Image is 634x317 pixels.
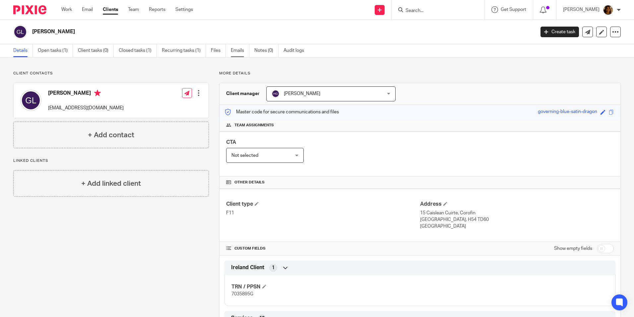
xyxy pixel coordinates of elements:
img: svg%3E [13,25,27,39]
span: 1 [272,264,275,271]
p: Master code for secure communications and files [224,109,339,115]
h4: + Add linked client [81,178,141,189]
a: Recurring tasks (1) [162,44,206,57]
a: Closed tasks (1) [119,44,157,57]
span: 7035895G [231,292,253,296]
p: Client contacts [13,71,209,76]
a: Files [211,44,226,57]
a: Client tasks (0) [78,44,114,57]
a: Open tasks (1) [38,44,73,57]
h4: Address [420,201,614,208]
a: Settings [175,6,193,13]
p: [PERSON_NAME] [563,6,600,13]
p: [GEOGRAPHIC_DATA], H54 TD60 [420,216,614,223]
a: Details [13,44,33,57]
a: Work [61,6,72,13]
h2: [PERSON_NAME] [32,28,431,35]
h4: TRN / PPSN [231,283,420,290]
label: Show empty fields [554,245,592,252]
h4: CUSTOM FIELDS [226,246,420,251]
p: [GEOGRAPHIC_DATA] [420,223,614,230]
span: Other details [234,180,265,185]
p: [EMAIL_ADDRESS][DOMAIN_NAME] [48,105,124,111]
a: Notes (0) [254,44,279,57]
img: svg%3E [272,90,280,98]
a: Audit logs [284,44,309,57]
h4: [PERSON_NAME] [48,90,124,98]
p: Linked clients [13,158,209,163]
h4: + Add contact [88,130,134,140]
a: Create task [540,27,579,37]
p: More details [219,71,621,76]
i: Primary [94,90,101,96]
span: Get Support [501,7,526,12]
span: CTA [226,140,236,145]
a: Reports [149,6,165,13]
a: Clients [103,6,118,13]
input: Search [405,8,465,14]
span: Ireland Client [231,264,264,271]
p: F11 [226,210,420,216]
a: Emails [231,44,249,57]
p: 15 Caislean Cuirte, Corofin [420,210,614,216]
div: governing-blue-satin-dragon [538,108,597,116]
h3: Client manager [226,90,260,97]
a: Team [128,6,139,13]
span: Not selected [231,153,258,158]
img: svg%3E [20,90,41,111]
h4: Client type [226,201,420,208]
img: Pixie [13,5,46,14]
img: Arvinder.jpeg [603,5,613,15]
span: Team assignments [234,123,274,128]
a: Email [82,6,93,13]
span: [PERSON_NAME] [284,91,320,96]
